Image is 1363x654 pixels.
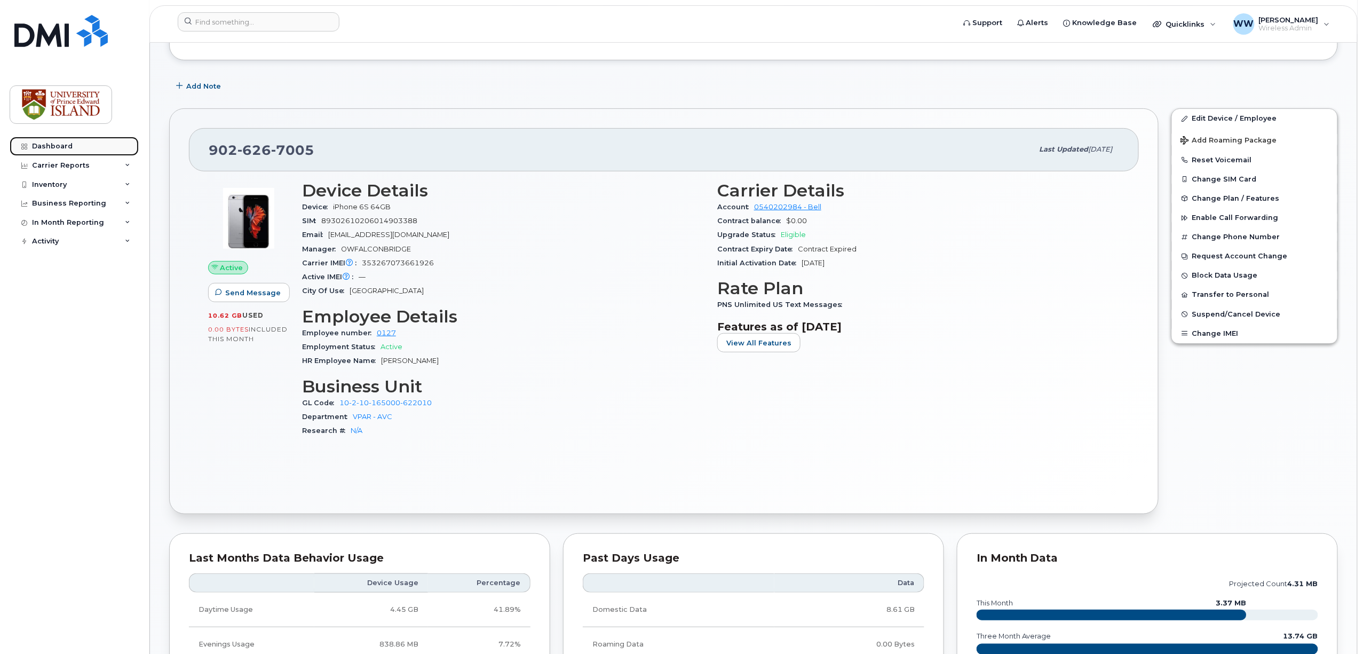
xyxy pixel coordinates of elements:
span: Carrier IMEI [302,259,362,267]
h3: Features as of [DATE] [717,320,1120,333]
span: OWFALCONBRIDGE [341,245,411,253]
a: 0127 [377,329,396,337]
input: Find something... [178,12,339,31]
span: Device [302,203,333,211]
span: Support [972,18,1002,28]
span: Enable Call Forwarding [1192,214,1279,222]
span: [DATE] [1089,145,1113,153]
button: Enable Call Forwarding [1172,208,1337,227]
a: Edit Device / Employee [1172,109,1337,128]
a: N/A [351,427,362,435]
th: Percentage [428,573,530,593]
button: Add Note [169,76,230,96]
span: Alerts [1026,18,1049,28]
td: 4.45 GB [314,593,428,627]
span: Email [302,231,328,239]
text: this month [976,599,1013,607]
div: Last Months Data Behavior Usage [189,553,530,564]
span: Quicklinks [1166,20,1205,28]
span: Eligible [781,231,806,239]
button: Suspend/Cancel Device [1172,305,1337,324]
th: Data [774,573,924,593]
span: Suspend/Cancel Device [1192,310,1281,318]
span: used [242,311,264,319]
span: PNS Unlimited US Text Messages [717,301,847,309]
a: 10-2-10-165000-622010 [339,399,432,407]
span: Active [220,263,243,273]
tspan: 4.31 MB [1288,580,1318,588]
span: Contract Expiry Date [717,245,798,253]
div: In Month Data [977,553,1318,564]
span: Wireless Admin [1259,24,1319,33]
h3: Carrier Details [717,181,1120,200]
span: Add Note [186,81,221,91]
span: 0.00 Bytes [208,326,249,333]
span: 10.62 GB [208,312,242,319]
div: Quicklinks [1146,13,1224,35]
span: 626 [237,142,271,158]
span: iPhone 6S 64GB [333,203,391,211]
span: SIM [302,217,321,225]
span: Active IMEI [302,273,359,281]
span: City Of Use [302,287,350,295]
h3: Rate Plan [717,279,1120,298]
span: Contract balance [717,217,786,225]
button: Change Plan / Features [1172,189,1337,208]
button: Add Roaming Package [1172,129,1337,151]
span: [PERSON_NAME] [1259,15,1319,24]
h3: Employee Details [302,307,704,326]
text: 13.74 GB [1283,632,1318,640]
td: 41.89% [428,593,530,627]
a: VPAR - AVC [353,413,392,421]
span: 89302610206014903388 [321,217,417,225]
span: Manager [302,245,341,253]
span: included this month [208,325,288,343]
span: GL Code [302,399,339,407]
text: three month average [976,632,1051,640]
h3: Business Unit [302,377,704,396]
span: Send Message [225,288,281,298]
span: Employee number [302,329,377,337]
span: Change Plan / Features [1192,194,1280,202]
div: Wendy Weeks [1226,13,1337,35]
span: [DATE] [802,259,825,267]
div: Past Days Usage [583,553,924,564]
button: View All Features [717,333,801,352]
th: Device Usage [314,573,428,593]
a: 0540202984 - Bell [754,203,821,211]
button: Reset Voicemail [1172,151,1337,170]
span: 7005 [271,142,314,158]
a: Support [956,12,1010,34]
span: Initial Activation Date [717,259,802,267]
td: 8.61 GB [774,593,924,627]
button: Send Message [208,283,290,302]
span: Department [302,413,353,421]
span: — [359,273,366,281]
button: Change IMEI [1172,324,1337,343]
span: [EMAIL_ADDRESS][DOMAIN_NAME] [328,231,449,239]
span: View All Features [726,338,791,348]
span: [PERSON_NAME] [381,357,439,365]
button: Block Data Usage [1172,266,1337,285]
span: Upgrade Status [717,231,781,239]
a: Knowledge Base [1056,12,1145,34]
span: HR Employee Name [302,357,381,365]
td: Daytime Usage [189,593,314,627]
a: Alerts [1010,12,1056,34]
span: 902 [209,142,314,158]
span: Last updated [1040,145,1089,153]
span: Active [381,343,402,351]
span: $0.00 [786,217,807,225]
button: Request Account Change [1172,247,1337,266]
text: projected count [1230,580,1318,588]
span: Account [717,203,754,211]
span: 353267073661926 [362,259,434,267]
span: Add Roaming Package [1180,136,1277,146]
span: WW [1234,18,1254,30]
span: [GEOGRAPHIC_DATA] [350,287,424,295]
span: Knowledge Base [1073,18,1137,28]
span: Employment Status [302,343,381,351]
span: Contract Expired [798,245,857,253]
button: Change SIM Card [1172,170,1337,189]
button: Change Phone Number [1172,227,1337,247]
